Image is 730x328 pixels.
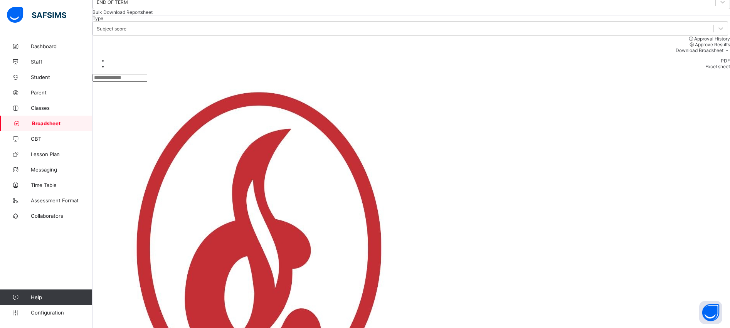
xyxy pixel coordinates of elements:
[31,74,93,80] span: Student
[31,105,93,111] span: Classes
[7,7,66,23] img: safsims
[676,47,723,53] span: Download Broadsheet
[31,213,93,219] span: Collaborators
[699,301,722,324] button: Open asap
[31,294,92,300] span: Help
[31,89,93,96] span: Parent
[97,26,126,32] div: Subject score
[695,42,730,47] span: Approve Results
[31,167,93,173] span: Messaging
[31,136,93,142] span: CBT
[31,197,93,204] span: Assessment Format
[108,64,730,69] li: dropdown-list-item-text-1
[32,120,93,126] span: Broadsheet
[93,9,153,15] span: Bulk Download Reportsheet
[31,182,93,188] span: Time Table
[31,309,92,316] span: Configuration
[93,15,103,21] span: Type
[31,43,93,49] span: Dashboard
[31,59,93,65] span: Staff
[694,36,730,42] span: Approval History
[108,58,730,64] li: dropdown-list-item-text-0
[31,151,93,157] span: Lesson Plan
